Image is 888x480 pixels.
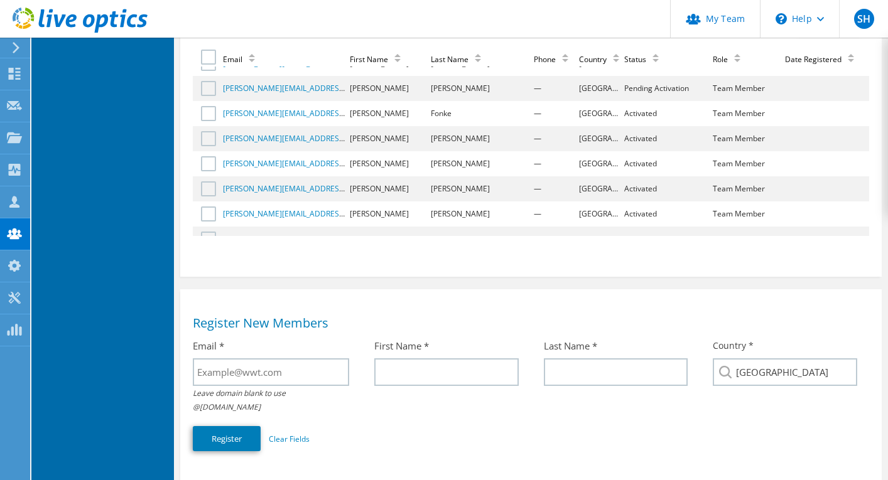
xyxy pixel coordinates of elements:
td: Pending Activation [622,76,711,101]
label: Select one or more accounts below [201,50,219,65]
svg: \n [776,13,787,24]
a: [PERSON_NAME][EMAIL_ADDRESS][PERSON_NAME][DOMAIN_NAME] [223,158,466,169]
button: Register [193,426,261,451]
td: Activated [622,151,711,176]
td: — [532,76,577,101]
td: Activated [622,227,711,252]
td: — [532,126,577,151]
td: [GEOGRAPHIC_DATA] [577,126,622,151]
td: — [532,201,577,227]
td: — [532,151,577,176]
td: Activated [622,126,711,151]
div: Email [223,54,261,65]
td: San [PERSON_NAME] [429,227,532,252]
div: Country [579,54,625,65]
div: First Name [350,54,407,65]
td: Activated [622,176,711,201]
td: [PERSON_NAME] [429,76,532,101]
td: Team Member [711,126,783,151]
td: [PERSON_NAME] [429,126,532,151]
td: Team Member [711,151,783,176]
div: Last Name [431,54,487,65]
label: Country * [713,339,754,352]
a: [PERSON_NAME][EMAIL_ADDRESS][PERSON_NAME][DOMAIN_NAME] [223,133,466,144]
td: [PERSON_NAME] [429,151,532,176]
td: Fonke [429,101,532,126]
div: Status [624,54,665,65]
td: [PERSON_NAME] [348,227,429,252]
input: Example@wwt.com [193,358,349,386]
td: [PERSON_NAME] [429,201,532,227]
a: [PERSON_NAME][EMAIL_ADDRESS][PERSON_NAME][DOMAIN_NAME] [223,108,466,119]
td: — [532,176,577,201]
a: [PERSON_NAME][EMAIL_ADDRESS][DOMAIN_NAME] [223,208,407,219]
label: Last Name * [544,339,597,352]
a: [PERSON_NAME][EMAIL_ADDRESS][PERSON_NAME][DOMAIN_NAME] [223,83,466,93]
td: [PERSON_NAME] [348,151,429,176]
td: [PERSON_NAME] [348,126,429,151]
td: [GEOGRAPHIC_DATA] [577,151,622,176]
td: [GEOGRAPHIC_DATA] [577,201,622,227]
td: [PERSON_NAME] [429,176,532,201]
td: [GEOGRAPHIC_DATA] [577,101,622,126]
label: First Name * [374,339,429,352]
a: [PERSON_NAME][EMAIL_ADDRESS][PERSON_NAME][DOMAIN_NAME] [223,183,466,194]
a: [PERSON_NAME][EMAIL_ADDRESS][PERSON_NAME][DOMAIN_NAME] [223,233,466,244]
td: [PERSON_NAME] [348,76,429,101]
td: [PERSON_NAME] [348,101,429,126]
td: [PERSON_NAME] [348,176,429,201]
td: — [532,101,577,126]
td: [GEOGRAPHIC_DATA] [577,176,622,201]
td: [PERSON_NAME] [348,201,429,227]
td: Activated [622,201,711,227]
label: Email * [193,339,224,352]
a: Clear Fields [269,434,310,444]
div: Phone [534,54,575,65]
td: Team Member [711,227,783,252]
td: Team Member [711,101,783,126]
div: Role [713,54,747,65]
td: [GEOGRAPHIC_DATA] [577,227,622,252]
td: 8082217037 [532,227,577,252]
td: Activated [622,101,711,126]
span: SH [854,9,874,29]
td: Team Member [711,176,783,201]
div: Date Registered [785,54,860,65]
td: [GEOGRAPHIC_DATA], [GEOGRAPHIC_DATA] of [577,76,622,101]
h1: Register New Members [193,317,863,329]
i: Leave domain blank to use @[DOMAIN_NAME] [193,388,286,412]
td: Team Member [711,201,783,227]
td: Team Member [711,76,783,101]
